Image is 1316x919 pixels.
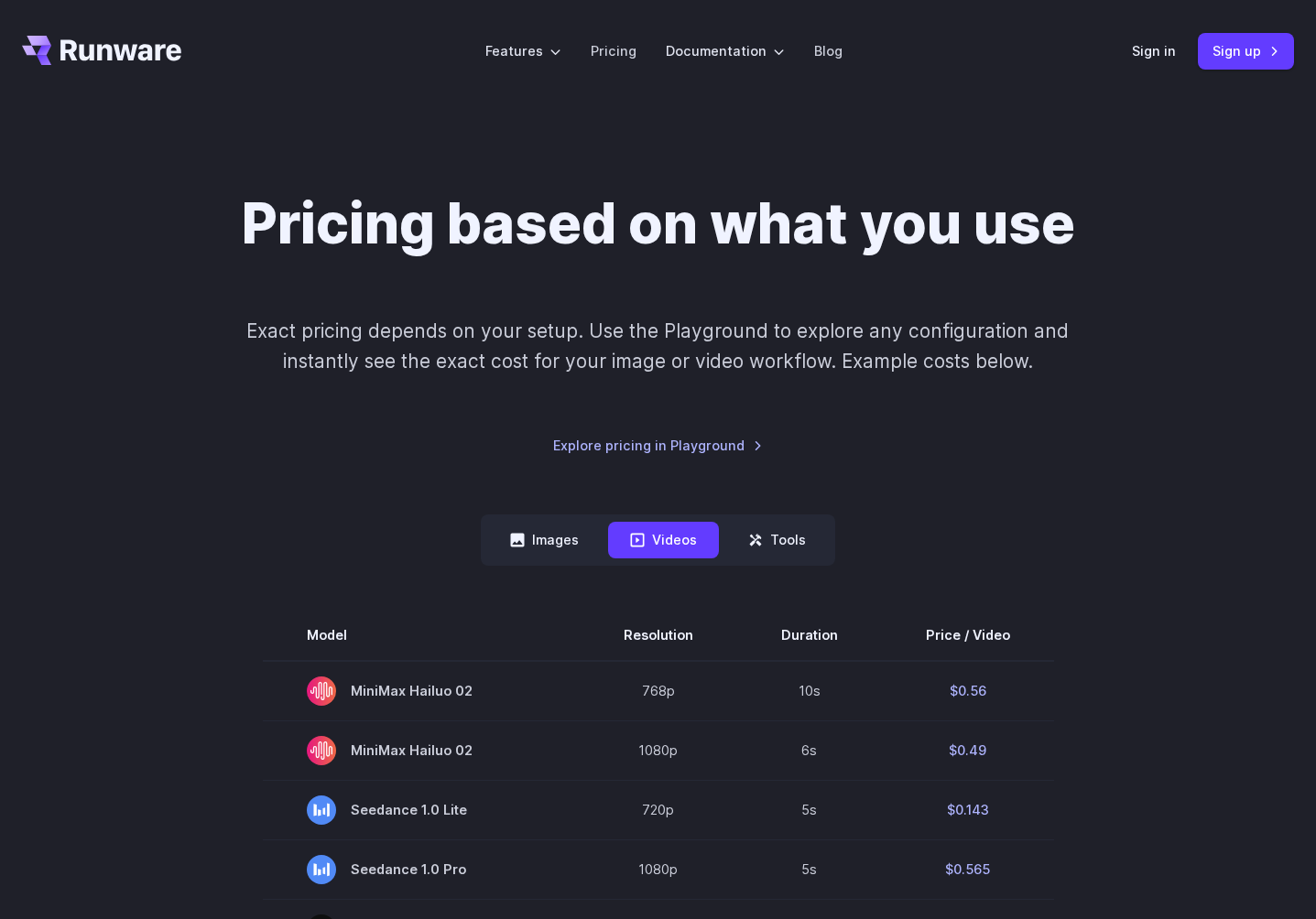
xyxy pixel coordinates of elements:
[553,435,763,456] a: Explore pricing in Playground
[488,522,601,557] button: Images
[242,190,1075,257] h1: Pricing based on what you use
[307,855,536,884] span: Seedance 1.0 Pro
[307,736,536,765] span: MiniMax Hailuo 02
[580,661,737,721] td: 768p
[882,661,1054,721] td: $0.56
[737,720,882,780] td: 6s
[580,720,737,780] td: 1080p
[882,780,1054,839] td: $0.143
[666,40,785,61] label: Documentation
[212,316,1103,377] p: Exact pricing depends on your setup. Use the Playground to explore any configuration and instantl...
[737,661,882,721] td: 10s
[882,720,1054,780] td: $0.49
[737,839,882,899] td: 5s
[737,610,882,661] th: Duration
[580,780,737,839] td: 720p
[726,522,828,557] button: Tools
[580,610,737,661] th: Resolution
[263,610,580,661] th: Model
[882,839,1054,899] td: $0.565
[591,40,636,61] a: Pricing
[1132,40,1176,61] a: Sign in
[485,40,561,61] label: Features
[608,522,719,557] button: Videos
[737,780,882,839] td: 5s
[814,40,843,61] a: Blog
[1198,33,1294,69] a: Sign up
[307,676,536,706] span: MiniMax Hailuo 02
[580,839,737,899] td: 1080p
[22,36,181,65] a: Go to /
[882,610,1054,661] th: Price / Video
[307,795,536,825] span: Seedance 1.0 Lite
